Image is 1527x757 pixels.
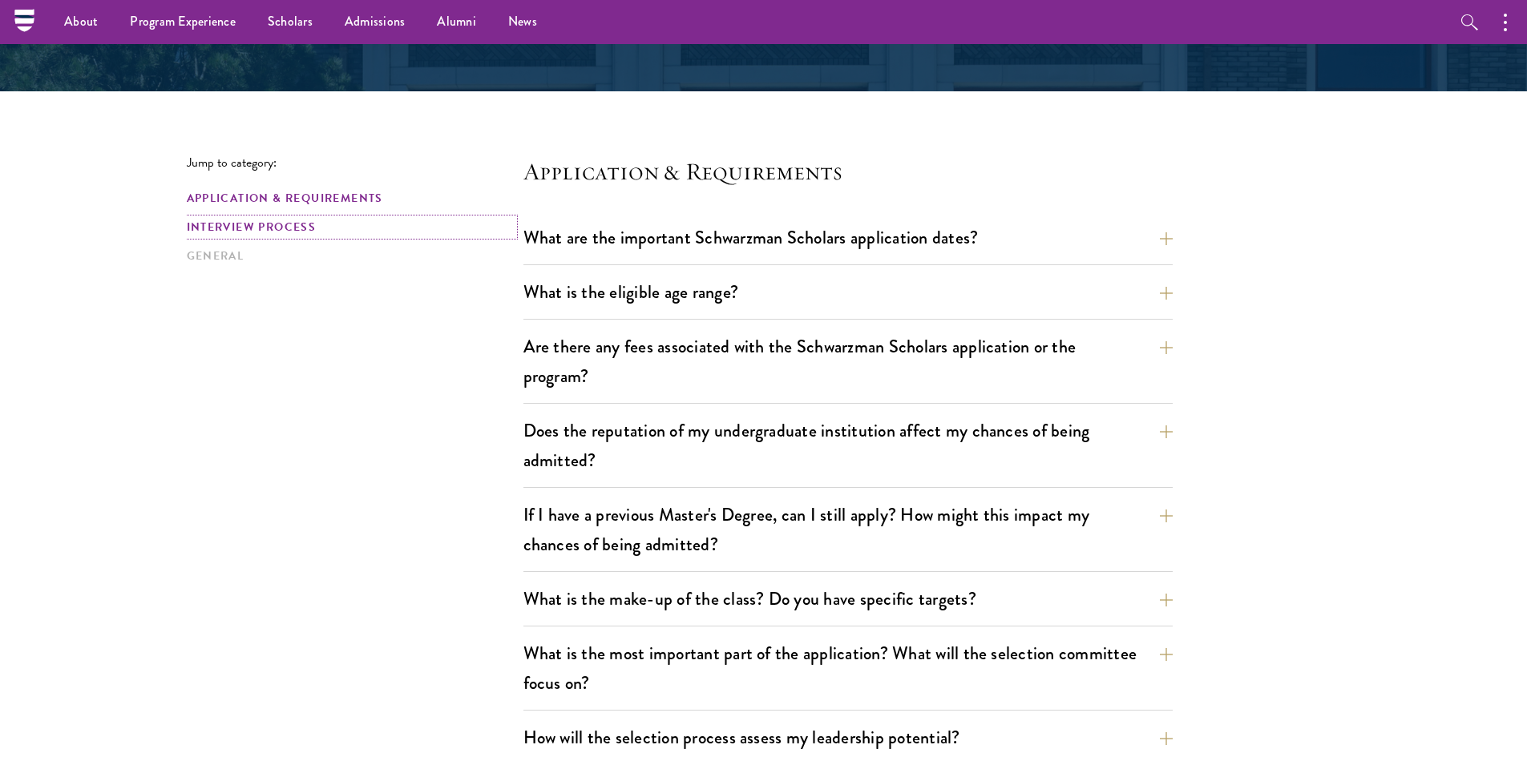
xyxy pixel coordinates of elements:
[523,155,1173,187] h4: Application & Requirements
[523,328,1173,394] button: Are there any fees associated with the Schwarzman Scholars application or the program?
[523,413,1173,478] button: Does the reputation of my undergraduate institution affect my chances of being admitted?
[523,719,1173,755] button: How will the selection process assess my leadership potential?
[523,219,1173,256] button: What are the important Schwarzman Scholars application dates?
[523,635,1173,701] button: What is the most important part of the application? What will the selection committee focus on?
[523,581,1173,617] button: What is the make-up of the class? Do you have specific targets?
[523,497,1173,562] button: If I have a previous Master's Degree, can I still apply? How might this impact my chances of bein...
[187,155,523,170] p: Jump to category:
[187,219,514,236] a: Interview Process
[187,248,514,264] a: General
[187,190,514,207] a: Application & Requirements
[523,274,1173,310] button: What is the eligible age range?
